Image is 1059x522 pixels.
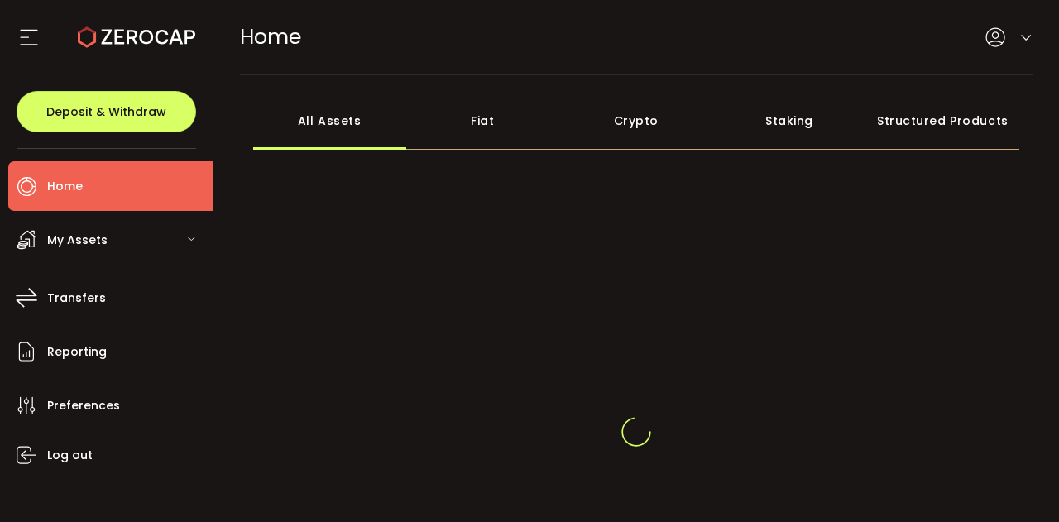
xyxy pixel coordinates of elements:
[240,22,301,51] span: Home
[47,175,83,199] span: Home
[47,228,108,252] span: My Assets
[47,443,93,467] span: Log out
[406,92,559,150] div: Fiat
[253,92,406,150] div: All Assets
[47,286,106,310] span: Transfers
[866,92,1019,150] div: Structured Products
[47,394,120,418] span: Preferences
[712,92,865,150] div: Staking
[46,106,166,117] span: Deposit & Withdraw
[559,92,712,150] div: Crypto
[17,91,196,132] button: Deposit & Withdraw
[47,340,107,364] span: Reporting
